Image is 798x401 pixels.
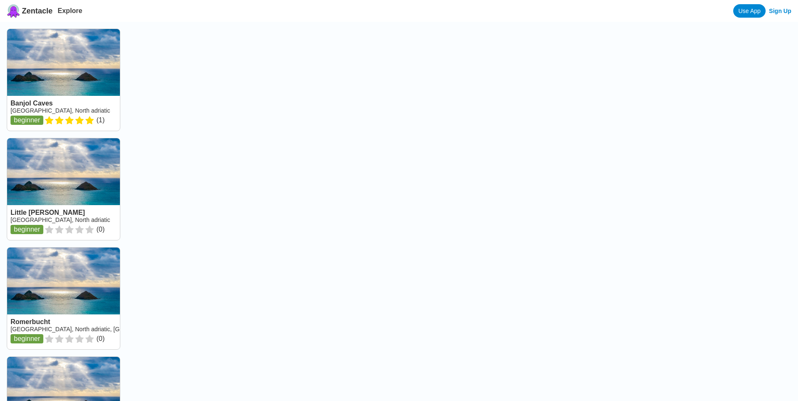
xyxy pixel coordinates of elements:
a: [GEOGRAPHIC_DATA], North adriatic, [GEOGRAPHIC_DATA] [11,326,175,332]
a: Zentacle logoZentacle [7,4,53,18]
a: Use App [733,4,766,18]
a: Sign Up [769,8,791,14]
span: Zentacle [22,7,53,16]
a: Explore [58,7,82,14]
img: Zentacle logo [7,4,20,18]
a: [GEOGRAPHIC_DATA], North adriatic [11,107,110,114]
